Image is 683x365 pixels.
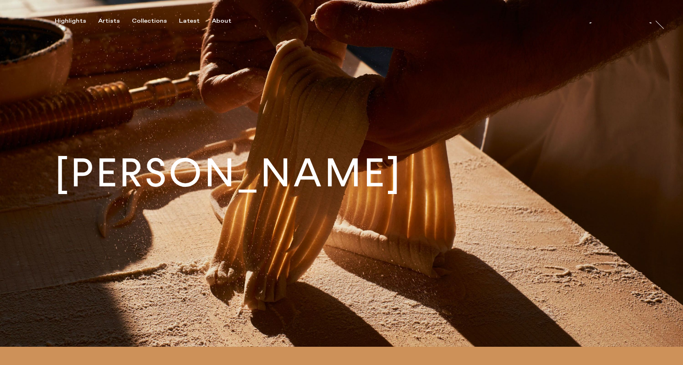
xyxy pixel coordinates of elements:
div: About [212,17,231,25]
div: Latest [179,17,200,25]
div: At Trayler [655,33,661,67]
div: Collections [132,17,167,25]
div: Highlights [55,17,86,25]
h1: [PERSON_NAME] [55,154,403,193]
div: Artists [98,17,120,25]
div: [PERSON_NAME] [589,23,652,30]
a: [PERSON_NAME] [589,15,652,23]
button: About [212,17,243,25]
button: Highlights [55,17,98,25]
a: At Trayler [661,33,669,66]
button: Latest [179,17,212,25]
button: Collections [132,17,179,25]
button: Artists [98,17,132,25]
